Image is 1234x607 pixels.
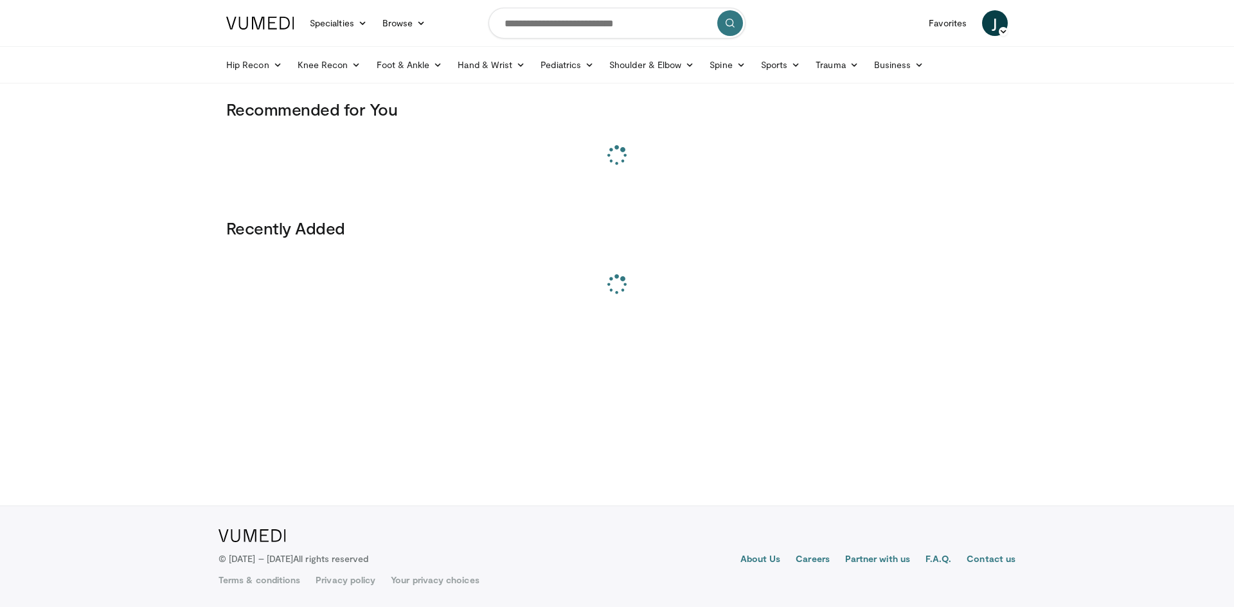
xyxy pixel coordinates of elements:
a: Foot & Ankle [369,52,451,78]
a: Hand & Wrist [450,52,533,78]
a: Terms & conditions [219,574,300,586]
a: Browse [375,10,434,36]
a: Sports [753,52,809,78]
a: Hip Recon [219,52,290,78]
a: Pediatrics [533,52,602,78]
a: Shoulder & Elbow [602,52,702,78]
a: Privacy policy [316,574,375,586]
input: Search topics, interventions [488,8,746,39]
a: Contact us [967,552,1015,568]
a: Business [866,52,932,78]
a: J [982,10,1008,36]
img: VuMedi Logo [219,529,286,542]
a: Trauma [808,52,866,78]
img: VuMedi Logo [226,17,294,30]
p: © [DATE] – [DATE] [219,552,369,565]
span: All rights reserved [293,553,368,564]
h3: Recently Added [226,218,1008,238]
a: Partner with us [845,552,910,568]
a: About Us [740,552,781,568]
a: Knee Recon [290,52,369,78]
h3: Recommended for You [226,99,1008,119]
a: Favorites [921,10,974,36]
a: Spine [702,52,753,78]
a: Specialties [302,10,375,36]
a: Your privacy choices [391,574,479,586]
a: F.A.Q. [925,552,951,568]
a: Careers [796,552,830,568]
